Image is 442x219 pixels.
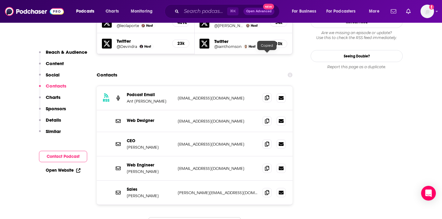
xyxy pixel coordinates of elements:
button: open menu [322,6,365,16]
img: Leo Laporte [142,24,145,27]
p: [EMAIL_ADDRESS][DOMAIN_NAME] [178,142,258,147]
a: @leolaporte [117,23,139,28]
h3: RSS [103,98,110,103]
input: Search podcasts, credits, & more... [181,6,227,16]
h5: 10k [275,41,282,46]
a: @iainthomson [214,44,242,49]
svg: Add a profile image [429,5,434,10]
p: Social [46,72,60,78]
span: Open Advanced [246,10,272,13]
span: Host [251,24,258,28]
span: ⌘ K [227,7,238,15]
a: @Devindra [117,44,137,49]
p: Web Designer [127,118,173,123]
span: Host [146,24,153,28]
img: User Profile [421,5,434,18]
a: Open Website [46,168,80,173]
a: Charts [102,6,122,16]
button: Details [39,117,61,128]
p: Content [46,61,64,66]
p: [PERSON_NAME] [127,193,173,198]
button: Similar [39,128,61,140]
button: open menu [72,6,102,16]
p: Podcast Email [127,92,173,97]
button: open menu [126,6,161,16]
button: Show profile menu [421,5,434,18]
span: Logged in as cmand-c [421,5,434,18]
p: Charts [46,94,60,100]
p: [PERSON_NAME][EMAIL_ADDRESS][DOMAIN_NAME] [178,190,258,195]
span: Podcasts [76,7,94,16]
button: Contacts [39,83,66,94]
p: Sales [127,187,173,192]
span: For Business [292,7,316,16]
p: [EMAIL_ADDRESS][DOMAIN_NAME] [178,96,258,101]
div: Search podcasts, credits, & more... [170,4,285,18]
img: Podchaser - Follow, Share and Rate Podcasts [5,6,64,17]
div: Are we missing an episode or update? Use this to check the RSS feed immediately. [311,30,403,40]
div: Report this page as a duplicate. [311,65,403,69]
button: open menu [365,6,387,16]
p: Sponsors [46,106,66,111]
h5: Twitter [117,38,167,44]
p: [PERSON_NAME] [127,145,173,150]
div: Copied [257,41,277,50]
button: open menu [288,6,324,16]
button: Charts [39,94,60,106]
h5: 23k [177,41,184,46]
h2: Contacts [97,69,117,81]
p: Details [46,117,61,123]
div: Open Intercom Messenger [421,186,436,201]
p: [PERSON_NAME] [127,169,173,174]
button: Open AdvancedNew [243,8,274,15]
p: Similar [46,128,61,134]
span: For Podcasters [326,7,356,16]
a: Show notifications dropdown [388,6,399,17]
img: Iain Thomson [244,45,247,48]
button: Social [39,72,60,83]
a: Show notifications dropdown [404,6,413,17]
button: Reach & Audience [39,49,87,61]
span: Charts [106,7,119,16]
span: Monitoring [131,7,153,16]
a: @[PERSON_NAME] [214,23,244,28]
img: Devindra Hardawar [140,45,143,48]
span: Host [249,45,255,49]
button: Sponsors [39,106,66,117]
p: Web Engineer [127,162,173,168]
p: Reach & Audience [46,49,87,55]
span: Host [144,45,151,49]
span: More [369,7,379,16]
h5: Twitter [214,38,265,44]
span: New [263,4,274,10]
p: [EMAIL_ADDRESS][DOMAIN_NAME] [178,119,258,124]
p: Ant [PERSON_NAME] [127,99,173,104]
button: Contact Podcast [39,151,87,162]
p: [EMAIL_ADDRESS][DOMAIN_NAME] [178,166,258,171]
p: Contacts [46,83,66,89]
p: CEO [127,138,173,143]
img: Jason Howell [246,24,250,27]
button: Content [39,61,64,72]
a: Seeing Double? [311,50,403,62]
